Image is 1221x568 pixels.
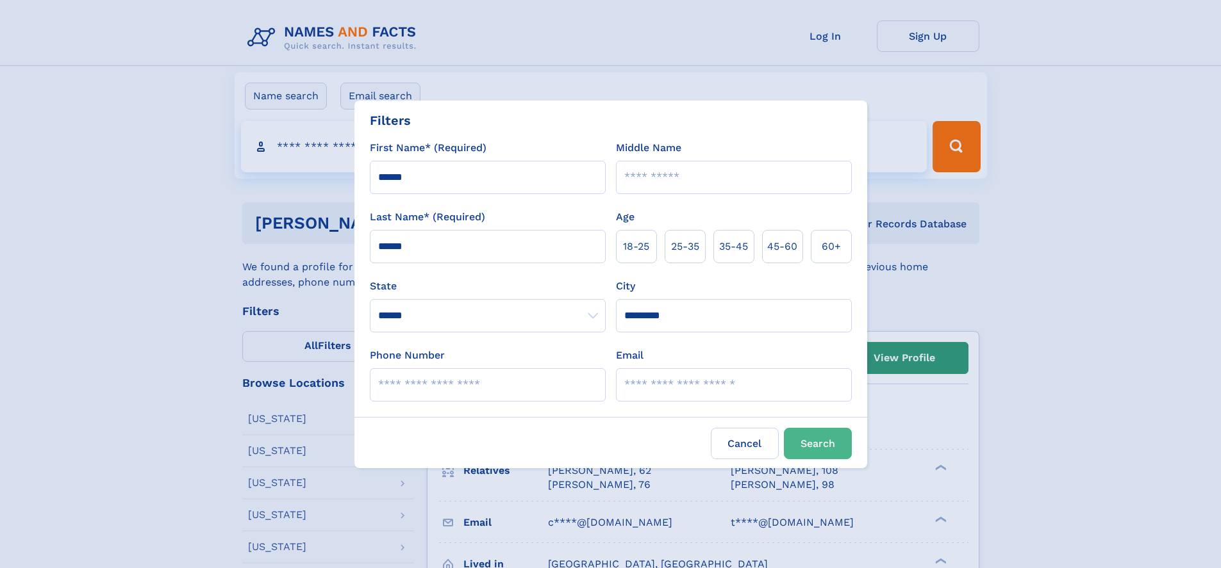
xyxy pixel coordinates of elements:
[370,348,445,363] label: Phone Number
[616,348,644,363] label: Email
[671,239,699,254] span: 25‑35
[719,239,748,254] span: 35‑45
[616,279,635,294] label: City
[711,428,779,459] label: Cancel
[370,111,411,130] div: Filters
[784,428,852,459] button: Search
[767,239,797,254] span: 45‑60
[616,209,635,225] label: Age
[370,279,606,294] label: State
[370,209,485,225] label: Last Name* (Required)
[370,140,486,156] label: First Name* (Required)
[623,239,649,254] span: 18‑25
[616,140,681,156] label: Middle Name
[822,239,841,254] span: 60+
